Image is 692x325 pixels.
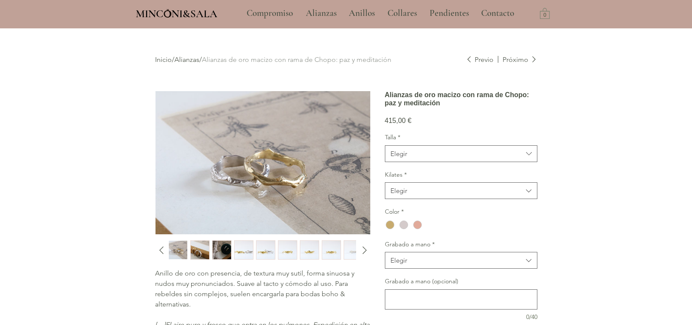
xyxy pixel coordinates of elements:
[190,240,210,260] button: Miniatura: Alianzas de oro artesanales Barcelona
[543,12,546,18] text: 0
[390,256,407,265] div: Elegir
[136,7,217,20] span: MINCONI&SALA
[385,117,412,124] span: 415,00 €
[155,244,166,257] button: Diapositiva anterior
[390,186,407,195] div: Elegir
[342,3,381,24] a: Anillos
[383,3,421,24] p: Collares
[136,6,217,20] a: MINCONI&SALA
[385,313,537,322] div: 0/40
[212,240,232,260] div: 3 / 10
[202,55,391,64] a: Alianzas de oro macizo con rama de Chopo: paz y meditación
[300,240,319,260] div: 7 / 10
[164,9,171,18] img: Minconi Sala
[423,3,475,24] a: Pendientes
[344,240,363,260] div: 9 / 10
[212,240,232,260] button: Miniatura: Alianzas de oro artesanales Barcelona
[322,240,341,260] div: 8 / 10
[256,241,275,260] img: Miniatura: Alianzas de oro artesanales Barcelona
[385,240,537,249] label: Grabado a mano
[235,241,253,260] img: Miniatura: Alianzas de oro artesanales Barcelona
[278,240,297,260] div: 6 / 10
[385,91,537,107] h1: Alianzas de oro macizo con rama de Chopo: paz y meditación
[475,3,521,24] a: Contacto
[242,3,297,24] p: Compromiso
[256,240,275,260] div: 5 / 10
[385,133,537,142] label: Talla
[540,7,550,19] a: Carrito con 0 ítems
[390,149,407,158] div: Elegir
[234,240,253,260] div: 4 / 10
[300,241,319,260] img: Miniatura: Alianzas de oro artesanales Barcelona
[155,91,371,235] button: Alianzas de oro artesanales BarcelonaAgrandar
[381,3,423,24] a: Collares
[498,55,537,64] a: Próximo
[174,55,199,64] a: Alianzas
[223,3,538,24] nav: Sitio
[385,171,537,179] label: Kilates
[240,3,299,24] a: Compromiso
[155,55,466,64] div: / /
[344,3,379,24] p: Anillos
[169,241,187,260] img: Miniatura: Alianzas de oro artesanales Barcelona
[322,240,341,260] button: Miniatura: Alianzas de oro artesanales Barcelona
[155,55,172,64] a: Inicio
[168,240,188,260] button: Miniatura: Alianzas de oro artesanales Barcelona
[299,3,342,24] a: Alianzas
[358,244,369,257] button: Diapositiva siguiente
[278,241,297,260] img: Miniatura: Alianzas de oro artesanales Barcelona
[477,3,518,24] p: Contacto
[302,3,341,24] p: Alianzas
[155,91,370,234] img: Alianzas de oro artesanales Barcelona
[322,241,341,260] img: Miniatura: Alianzas de oro artesanales Barcelona
[344,240,363,260] button: Miniatura: Alianzas de oro artesanales Barcelona
[191,241,209,260] img: Miniatura: Alianzas de oro artesanales Barcelona
[385,277,537,286] label: Grabado a mano (opcional)
[168,240,188,260] div: 1 / 10
[213,241,231,260] img: Miniatura: Alianzas de oro artesanales Barcelona
[385,182,537,199] button: Kilates
[385,145,537,162] button: Talla
[385,208,404,216] legend: Color
[425,3,473,24] p: Pendientes
[344,241,363,260] img: Miniatura: Alianzas de oro artesanales Barcelona
[190,240,210,260] div: 2 / 10
[466,55,494,64] a: Previo
[385,293,537,306] textarea: Grabado a mano (opcional)
[385,252,537,269] button: Grabado a mano
[155,269,354,308] span: Anillo de oro con presencia, de textura muy sutil, forma sinuosa y nudos muy pronunciados. Suave ...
